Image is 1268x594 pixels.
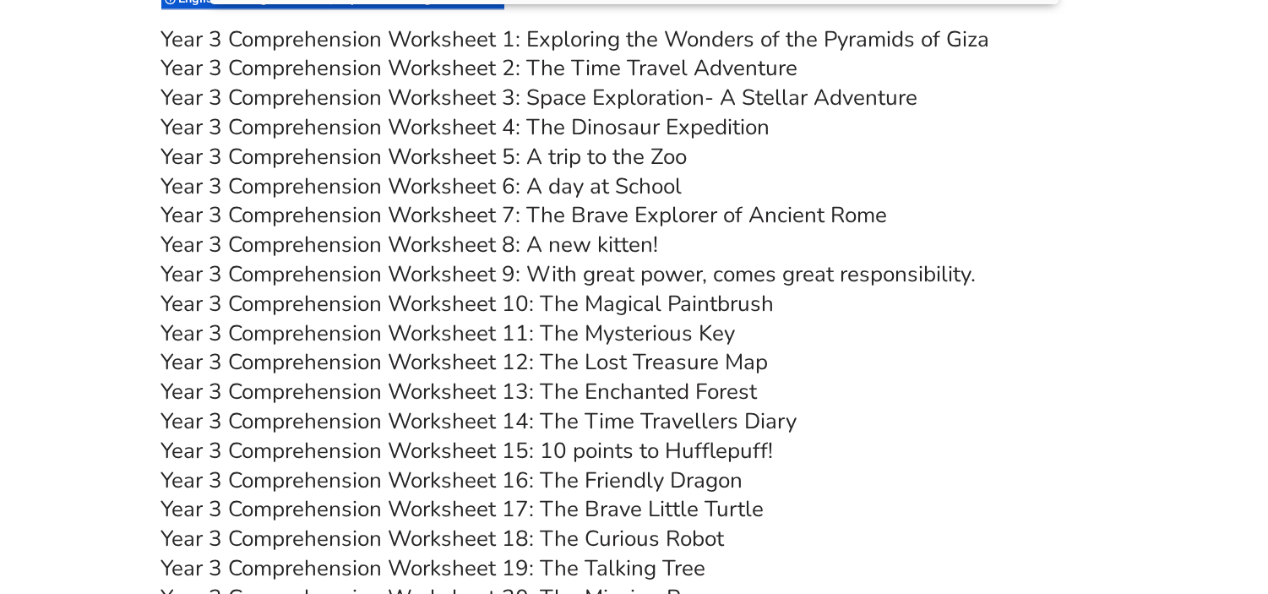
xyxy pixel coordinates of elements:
a: Year 3 Comprehension Worksheet 2: The Time Travel Adventure [161,53,798,83]
a: Year 3 Comprehension Worksheet 8: A new kitten! [161,230,659,259]
a: Year 3 Comprehension Worksheet 18: The Curious Robot [161,524,725,553]
iframe: Chat Widget [988,405,1268,594]
a: Year 3 Comprehension Worksheet 19: The Talking Tree [161,553,706,583]
a: Year 3 Comprehension Worksheet 17: The Brave Little Turtle [161,494,765,524]
a: Year 3 Comprehension Worksheet 12: The Lost Treasure Map [161,347,769,377]
a: Year 3 Comprehension Worksheet 14: The Time Travellers Diary [161,406,797,436]
a: Year 3 Comprehension Worksheet 3: Space Exploration- A Stellar Adventure [161,83,918,112]
a: Year 3 Comprehension Worksheet 11: The Mysterious Key [161,319,736,348]
a: Year 3 Comprehension Worksheet 4: The Dinosaur Expedition [161,112,770,142]
a: Year 3 Comprehension Worksheet 16: The Friendly Dragon [161,466,743,495]
a: Year 3 Comprehension Worksheet 6: A day at School [161,172,683,201]
a: Year 3 Comprehension Worksheet 13: The Enchanted Forest [161,377,758,406]
a: Year 3 Comprehension Worksheet 1: Exploring the Wonders of the Pyramids of Giza [161,25,990,54]
a: Year 3 Comprehension Worksheet 10: The Magical Paintbrush [161,289,775,319]
a: Year 3 Comprehension Worksheet 15: 10 points to Hufflepuff! [161,436,774,466]
a: Year 3 Comprehension Worksheet 9: With great power, comes great responsibility. [161,259,977,289]
a: Year 3 Comprehension Worksheet 5: A trip to the Zoo [161,142,688,172]
a: Year 3 Comprehension Worksheet 7: The Brave Explorer of Ancient Rome [161,200,888,230]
